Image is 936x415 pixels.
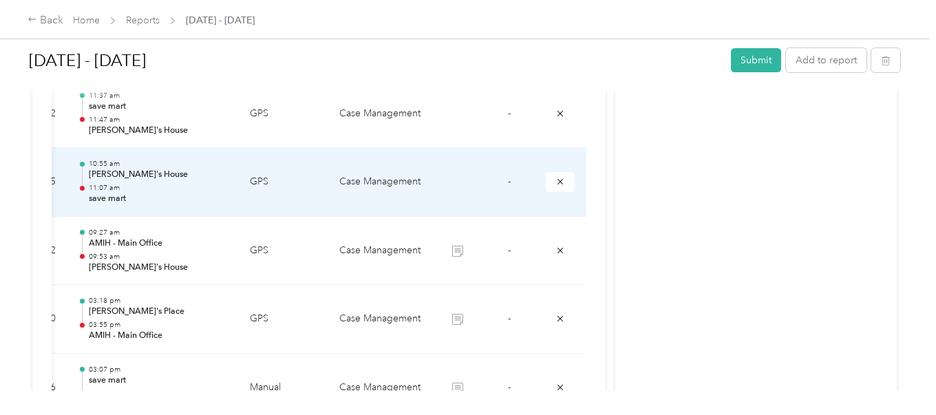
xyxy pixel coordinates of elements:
[89,296,228,306] p: 03:18 pm
[508,107,511,119] span: -
[29,44,721,77] h1: Aug 23 - Sep 5, 2025
[89,237,228,250] p: AMIH - Main Office
[89,169,228,181] p: [PERSON_NAME]'s House
[239,148,328,217] td: GPS
[28,12,63,29] div: Back
[239,80,328,149] td: GPS
[89,115,228,125] p: 11:47 am
[73,14,100,26] a: Home
[89,228,228,237] p: 09:27 am
[89,183,228,193] p: 11:07 am
[89,389,228,398] p: 03:18 pm
[186,13,255,28] span: [DATE] - [DATE]
[89,252,228,262] p: 09:53 am
[89,306,228,318] p: [PERSON_NAME]'s Place
[508,312,511,324] span: -
[508,381,511,393] span: -
[508,244,511,256] span: -
[508,175,511,187] span: -
[89,365,228,374] p: 03:07 pm
[89,193,228,205] p: save mart
[239,217,328,286] td: GPS
[328,217,432,286] td: Case Management
[89,320,228,330] p: 03:55 pm
[89,159,228,169] p: 10:55 am
[126,14,160,26] a: Reports
[239,285,328,354] td: GPS
[859,338,936,415] iframe: Everlance-gr Chat Button Frame
[89,100,228,113] p: save mart
[89,330,228,342] p: AMIH - Main Office
[89,262,228,274] p: [PERSON_NAME]'s House
[328,80,432,149] td: Case Management
[731,48,781,72] button: Submit
[89,374,228,387] p: save mart
[328,285,432,354] td: Case Management
[89,125,228,137] p: [PERSON_NAME]'s House
[328,148,432,217] td: Case Management
[786,48,866,72] button: Add to report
